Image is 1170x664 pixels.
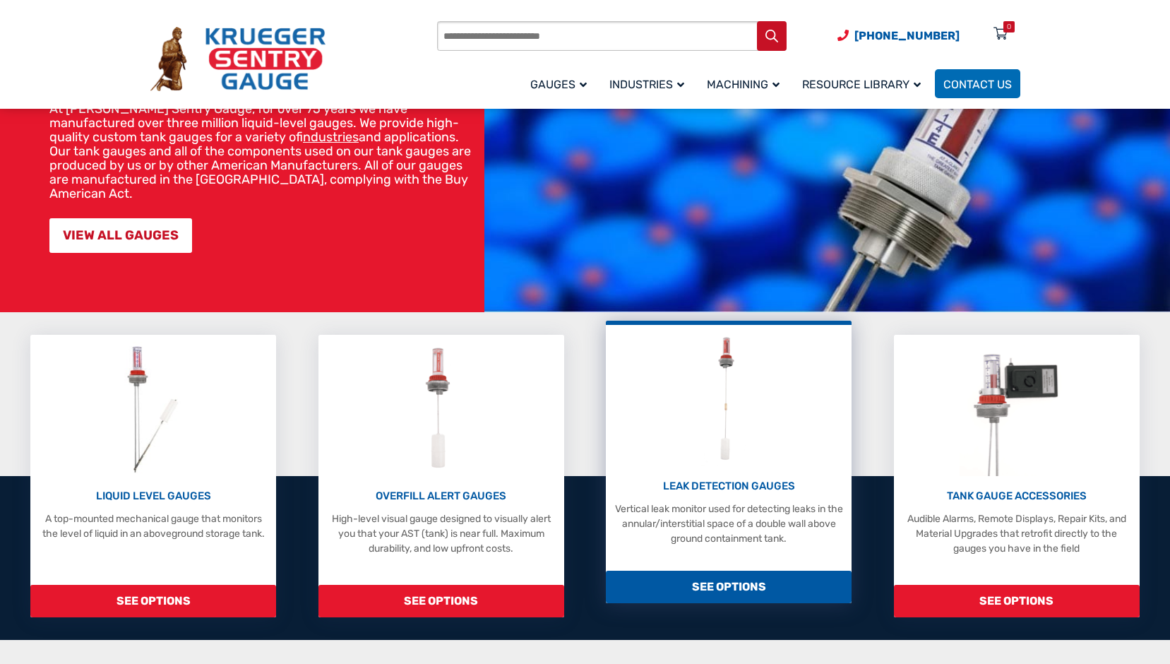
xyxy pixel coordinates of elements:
span: SEE OPTIONS [318,585,564,617]
span: Contact Us [943,78,1012,91]
p: TANK GAUGE ACCESSORIES [901,488,1133,504]
a: Gauges [522,67,601,100]
img: Tank Gauge Accessories [960,342,1073,476]
a: Industries [601,67,698,100]
img: Leak Detection Gauges [701,332,757,466]
a: Resource Library [794,67,935,100]
a: Leak Detection Gauges LEAK DETECTION GAUGES Vertical leak monitor used for detecting leaks in the... [606,321,852,603]
p: High-level visual gauge designed to visually alert you that your AST (tank) is near full. Maximum... [326,511,557,556]
span: SEE OPTIONS [30,585,276,617]
a: VIEW ALL GAUGES [49,218,192,253]
img: Krueger Sentry Gauge [150,27,326,92]
span: Industries [609,78,684,91]
a: Contact Us [935,69,1020,98]
span: [PHONE_NUMBER] [854,29,960,42]
span: Gauges [530,78,587,91]
a: Liquid Level Gauges LIQUID LEVEL GAUGES A top-mounted mechanical gauge that monitors the level of... [30,335,276,617]
p: Audible Alarms, Remote Displays, Repair Kits, and Material Upgrades that retrofit directly to the... [901,511,1133,556]
div: 0 [1007,21,1011,32]
a: Overfill Alert Gauges OVERFILL ALERT GAUGES High-level visual gauge designed to visually alert yo... [318,335,564,617]
a: Machining [698,67,794,100]
p: LEAK DETECTION GAUGES [613,478,844,494]
span: SEE OPTIONS [894,585,1140,617]
p: OVERFILL ALERT GAUGES [326,488,557,504]
img: bg_hero_bannerksentry [484,1,1170,312]
a: Phone Number (920) 434-8860 [837,27,960,45]
p: At [PERSON_NAME] Sentry Gauge, for over 75 years we have manufactured over three million liquid-l... [49,102,477,201]
p: LIQUID LEVEL GAUGES [37,488,269,504]
span: Machining [707,78,780,91]
a: Tank Gauge Accessories TANK GAUGE ACCESSORIES Audible Alarms, Remote Displays, Repair Kits, and M... [894,335,1140,617]
span: Resource Library [802,78,921,91]
a: industries [303,129,359,145]
p: A top-mounted mechanical gauge that monitors the level of liquid in an aboveground storage tank. [37,511,269,541]
p: Vertical leak monitor used for detecting leaks in the annular/interstitial space of a double wall... [613,502,844,546]
span: SEE OPTIONS [606,571,852,603]
img: Overfill Alert Gauges [410,342,472,476]
img: Liquid Level Gauges [116,342,191,476]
